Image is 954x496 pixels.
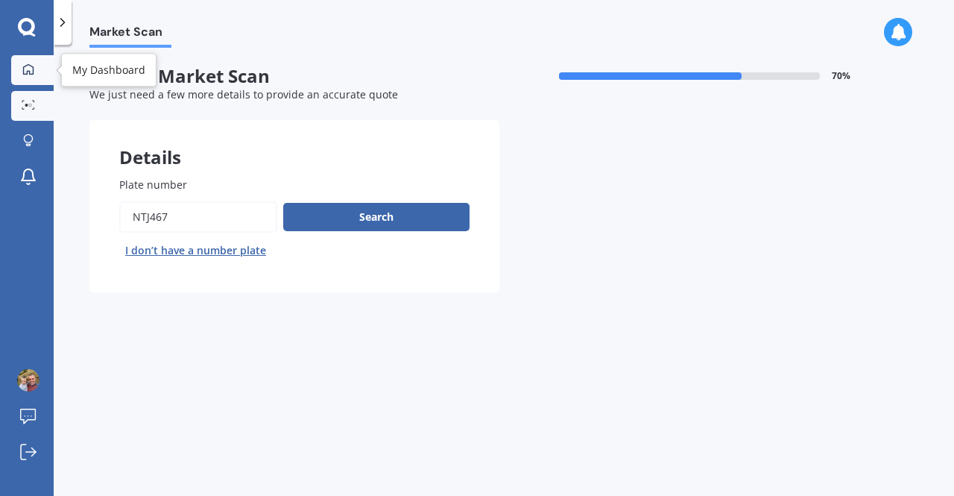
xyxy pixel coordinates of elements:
[72,63,145,78] div: My Dashboard
[89,120,499,165] div: Details
[119,201,277,233] input: Enter plate number
[89,66,499,87] span: Vehicle Market Scan
[119,239,272,263] button: I don’t have a number plate
[283,203,470,231] button: Search
[89,87,398,101] span: We just need a few more details to provide an accurate quote
[119,178,187,192] span: Plate number
[89,25,171,45] span: Market Scan
[17,369,40,392] img: AAcHTtda_JWByEL0NfLr9Yn5r9HLC7_9HS4gBeH322zoVySAZ7w=s96-c
[832,71,850,81] span: 70 %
